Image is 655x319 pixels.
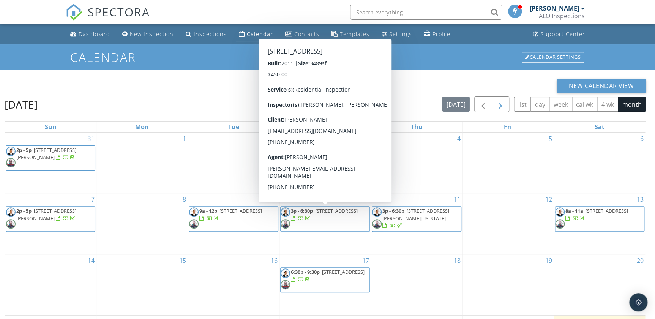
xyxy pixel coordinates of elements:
[188,133,279,193] td: Go to September 2, 2025
[371,193,462,254] td: Go to September 11, 2025
[554,193,645,254] td: Go to September 13, 2025
[421,27,453,41] a: Profile
[66,10,150,26] a: SPECTORA
[521,51,585,63] a: Calendar Settings
[5,133,96,193] td: Go to August 31, 2025
[291,207,313,214] span: 3p - 6:30p
[279,193,371,254] td: Go to September 10, 2025
[67,27,113,41] a: Dashboard
[6,219,16,229] img: professional_inspector_webpage_pic_rm.png
[539,12,585,20] div: ALO Inspections
[379,27,415,41] a: Settings
[188,254,279,316] td: Go to September 16, 2025
[452,193,462,205] a: Go to September 11, 2025
[6,206,95,231] a: 2p - 5p [STREET_ADDRESS][PERSON_NAME]
[79,30,110,38] div: Dashboard
[597,97,618,112] button: 4 wk
[554,133,645,193] td: Go to September 6, 2025
[544,254,554,267] a: Go to September 19, 2025
[189,219,199,229] img: professional_inspector_webpage_pic_rm.png
[572,97,598,112] button: cal wk
[280,267,370,292] a: 6:30p - 9:30p [STREET_ADDRESS]
[194,30,227,38] div: Inspections
[442,97,470,112] button: [DATE]
[364,133,371,145] a: Go to September 3, 2025
[361,193,371,205] a: Go to September 10, 2025
[86,133,96,145] a: Go to August 31, 2025
[555,219,565,229] img: professional_inspector_webpage_pic_rm.png
[282,27,322,41] a: Contacts
[618,97,646,112] button: month
[6,145,95,171] a: 2p - 5p [STREET_ADDRESS][PERSON_NAME]
[565,207,583,214] span: 8a - 11a
[178,254,188,267] a: Go to September 15, 2025
[16,207,32,214] span: 2p - 5p
[96,254,188,316] td: Go to September 15, 2025
[409,122,424,132] a: Thursday
[492,96,510,112] button: Next month
[514,97,531,112] button: list
[16,147,32,153] span: 2p - 5p
[350,5,502,20] input: Search everything...
[281,268,290,278] img: jans_pic_for_web.png
[199,207,217,214] span: 9a - 12p
[96,193,188,254] td: Go to September 8, 2025
[236,27,276,41] a: Calendar
[134,122,150,132] a: Monday
[281,280,290,289] img: professional_inspector_webpage_pic_rm.png
[555,207,565,217] img: jans_pic_for_web.png
[269,254,279,267] a: Go to September 16, 2025
[291,268,320,275] span: 6:30p - 9:30p
[281,207,290,217] img: jans_pic_for_web.png
[554,254,645,316] td: Go to September 20, 2025
[639,133,645,145] a: Go to September 6, 2025
[181,193,188,205] a: Go to September 8, 2025
[328,27,372,41] a: Templates
[199,207,262,221] a: 9a - 12p [STREET_ADDRESS]
[565,207,628,221] a: 8a - 11a [STREET_ADDRESS]
[322,268,365,275] span: [STREET_ADDRESS]
[16,147,76,161] span: [STREET_ADDRESS][PERSON_NAME]
[462,133,554,193] td: Go to September 5, 2025
[119,27,177,41] a: New Inspection
[452,254,462,267] a: Go to September 18, 2025
[88,4,150,20] span: SPECTORA
[371,254,462,316] td: Go to September 18, 2025
[462,254,554,316] td: Go to September 19, 2025
[273,133,279,145] a: Go to September 2, 2025
[5,97,38,112] h2: [DATE]
[5,193,96,254] td: Go to September 7, 2025
[279,133,371,193] td: Go to September 3, 2025
[340,30,369,38] div: Templates
[315,207,358,214] span: [STREET_ADDRESS]
[502,122,513,132] a: Friday
[474,96,492,112] button: Previous month
[541,30,585,38] div: Support Center
[382,207,449,221] span: [STREET_ADDRESS][PERSON_NAME][US_STATE]
[6,207,16,217] img: jans_pic_for_web.png
[16,207,76,221] span: [STREET_ADDRESS][PERSON_NAME]
[432,30,450,38] div: Profile
[530,27,588,41] a: Support Center
[530,5,579,12] div: [PERSON_NAME]
[189,206,278,231] a: 9a - 12p [STREET_ADDRESS]
[557,79,646,93] button: New Calendar View
[544,193,554,205] a: Go to September 12, 2025
[629,293,647,311] div: Open Intercom Messenger
[462,193,554,254] td: Go to September 12, 2025
[43,122,58,132] a: Sunday
[183,27,230,41] a: Inspections
[522,52,584,63] div: Calendar Settings
[247,30,273,38] div: Calendar
[372,207,382,217] img: jans_pic_for_web.png
[317,122,333,132] a: Wednesday
[86,254,96,267] a: Go to September 14, 2025
[530,97,549,112] button: day
[6,147,16,156] img: jans_pic_for_web.png
[70,51,584,64] h1: Calendar
[635,193,645,205] a: Go to September 13, 2025
[382,207,449,229] a: 3p - 6:30p [STREET_ADDRESS][PERSON_NAME][US_STATE]
[130,30,174,38] div: New Inspection
[5,254,96,316] td: Go to September 14, 2025
[219,207,262,214] span: [STREET_ADDRESS]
